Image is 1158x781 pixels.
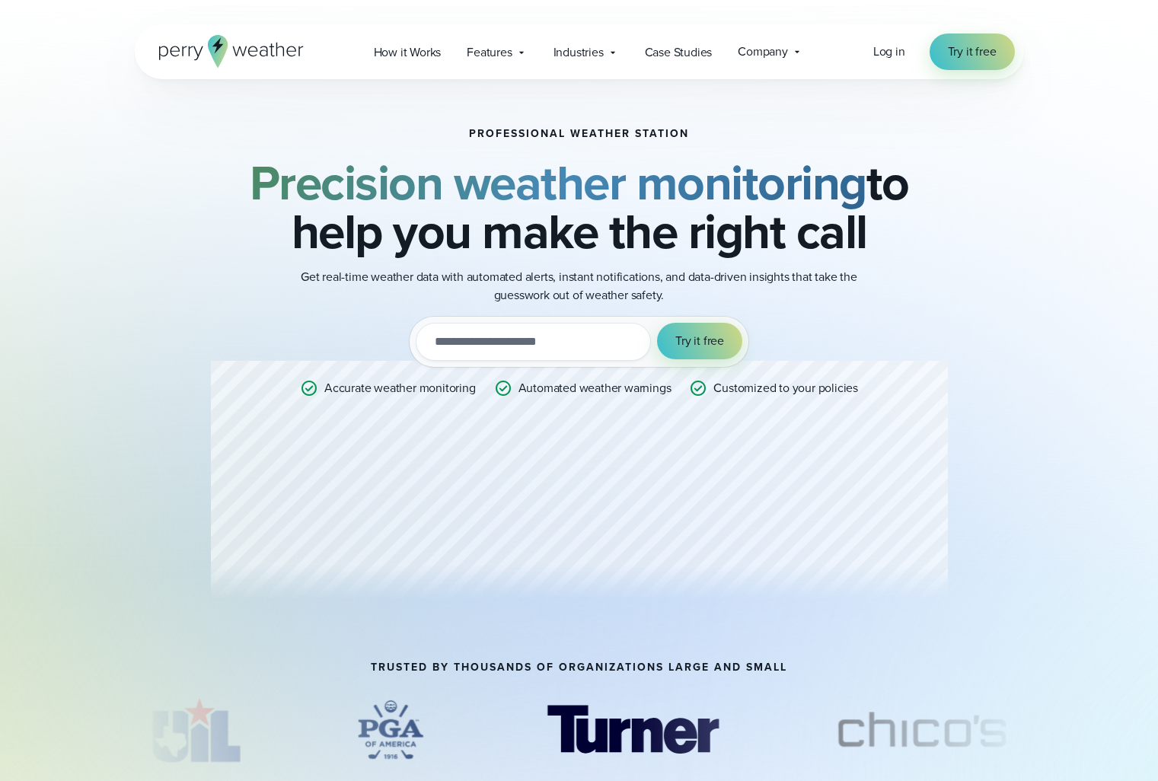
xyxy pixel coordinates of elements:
[948,43,997,61] span: Try it free
[330,692,451,768] img: PGA.svg
[657,323,742,359] button: Try it free
[814,692,1030,768] div: 4 of 69
[645,43,713,62] span: Case Studies
[814,692,1030,768] img: Chicos.svg
[675,332,724,350] span: Try it free
[469,128,689,140] h1: Professional Weather Station
[873,43,905,60] span: Log in
[873,43,905,61] a: Log in
[738,43,788,61] span: Company
[553,43,604,62] span: Industries
[135,692,1024,776] div: slideshow
[371,661,787,674] h2: TRUSTED BY THOUSANDS OF ORGANIZATIONS LARGE AND SMALL
[330,692,451,768] div: 2 of 69
[632,37,726,68] a: Case Studies
[361,37,455,68] a: How it Works
[250,147,866,218] strong: Precision weather monitoring
[135,692,257,768] img: UIL.svg
[713,379,858,397] p: Customized to your policies
[135,692,257,768] div: 1 of 69
[324,379,476,397] p: Accurate weather monitoring
[930,33,1015,70] a: Try it free
[525,692,741,768] div: 3 of 69
[525,692,741,768] img: Turner-Construction_1.svg
[275,268,884,304] p: Get real-time weather data with automated alerts, instant notifications, and data-driven insights...
[518,379,672,397] p: Automated weather warnings
[374,43,442,62] span: How it Works
[467,43,512,62] span: Features
[211,158,948,256] h2: to help you make the right call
